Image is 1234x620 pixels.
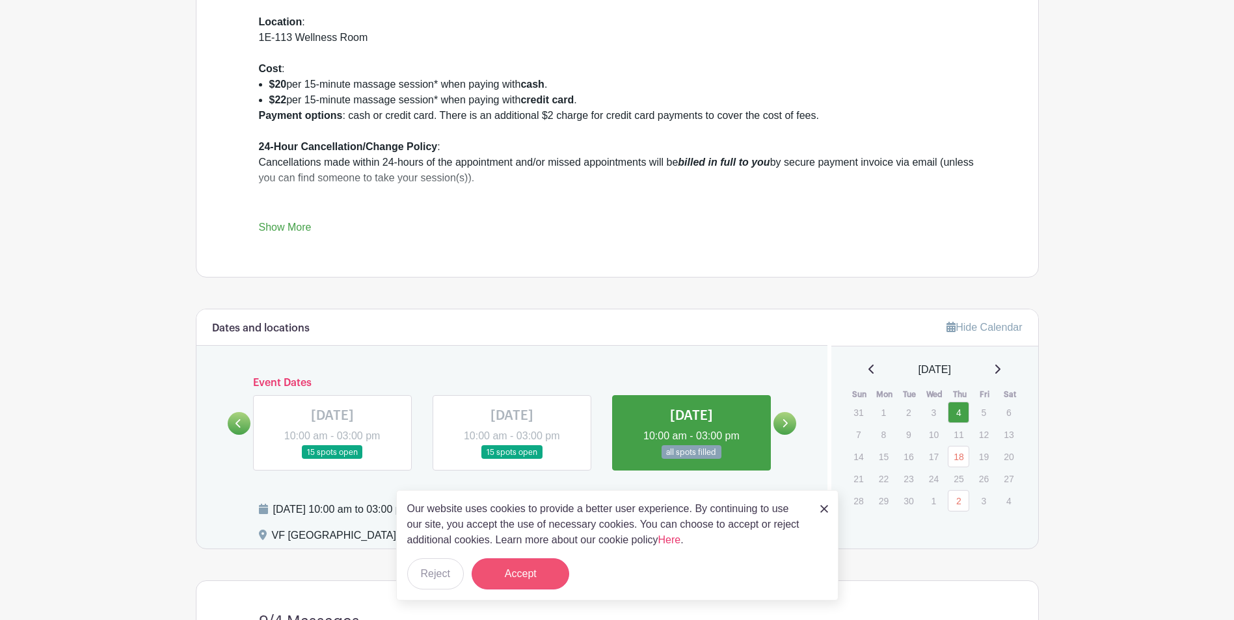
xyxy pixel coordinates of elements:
p: 3 [923,402,945,422]
a: Here [658,534,681,545]
p: 3 [973,491,995,511]
p: 24 [923,469,945,489]
li: per 15-minute massage session* when paying with . [269,77,976,92]
p: 11 [948,424,969,445]
strong: $20 [269,79,287,90]
div: : cash or credit card. There is an additional $2 charge for credit card payments to cover the cos... [259,108,976,295]
p: 16 [898,446,919,467]
div: : 1E-113 Wellness Room : [259,14,976,77]
p: 4 [998,491,1019,511]
div: VF [GEOGRAPHIC_DATA], [STREET_ADDRESS] [272,528,505,549]
th: Sat [997,388,1023,401]
img: close_button-5f87c8562297e5c2d7936805f587ecaba9071eb48480494691a3f1689db116b3.svg [820,505,828,513]
p: 20 [998,446,1019,467]
p: 29 [873,491,894,511]
p: 7 [848,424,869,445]
strong: Location [259,16,302,27]
p: 15 [873,446,894,467]
p: 1 [923,491,945,511]
p: 10 [923,424,945,445]
th: Thu [947,388,972,401]
p: 2 [898,402,919,422]
th: Fri [972,388,998,401]
strong: $22 [269,94,287,105]
em: billed in full to you [678,157,770,168]
p: 31 [848,402,869,422]
p: 21 [848,469,869,489]
li: per 15-minute massage session* when paying with . [269,92,976,108]
th: Mon [872,388,898,401]
p: 9 [898,424,919,445]
a: 4 [948,402,969,423]
a: Show More [259,222,312,238]
strong: Cost [259,63,282,74]
p: 30 [898,491,919,511]
button: Accept [472,558,569,589]
button: Reject [407,558,464,589]
p: 19 [973,446,995,467]
th: Tue [897,388,922,401]
a: Hide Calendar [946,322,1022,333]
p: Our website uses cookies to provide a better user experience. By continuing to use our site, you ... [407,501,807,548]
h6: Dates and locations [212,322,310,335]
p: 17 [923,446,945,467]
strong: 24-Hour Cancellation/Change Policy [259,141,438,152]
p: 13 [998,424,1019,445]
th: Sun [847,388,872,401]
div: [DATE] 10:00 am to 03:00 pm [273,502,718,517]
strong: cash [520,79,544,90]
p: 8 [873,424,894,445]
p: 12 [973,424,995,445]
p: 22 [873,469,894,489]
p: 6 [998,402,1019,422]
p: 26 [973,469,995,489]
p: 5 [973,402,995,422]
strong: Payment options [259,110,343,121]
th: Wed [922,388,948,401]
a: 18 [948,446,969,467]
span: [DATE] [919,362,951,378]
a: 2 [948,490,969,511]
p: 1 [873,402,894,422]
p: 25 [948,469,969,489]
p: 28 [848,491,869,511]
strong: credit card [520,94,574,105]
p: 23 [898,469,919,489]
h6: Event Dates [250,377,774,389]
p: 14 [848,446,869,467]
p: 27 [998,469,1019,489]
